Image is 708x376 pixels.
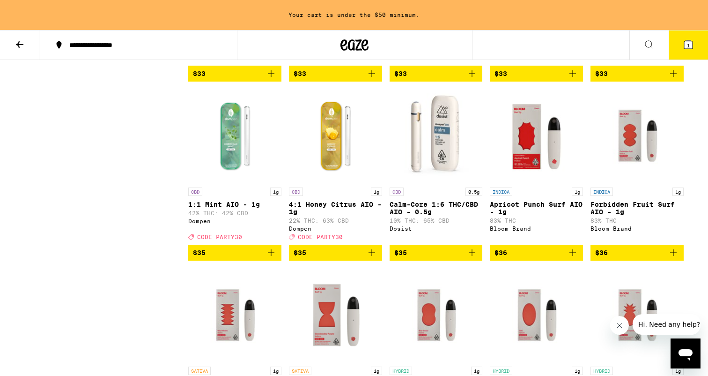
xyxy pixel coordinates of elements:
iframe: Close message [610,316,629,335]
p: CBD [289,188,303,196]
p: 22% THC: 63% CBD [289,218,382,224]
p: 1g [572,367,583,375]
p: HYBRID [490,367,512,375]
span: $33 [595,70,608,77]
img: Dosist - Calm-Core 1:6 THC/CBD AIO - 0.5g [390,89,483,183]
img: Bloom Brand - Blue Dream Surf AIO - 1g [390,268,483,362]
p: 1g [270,367,281,375]
button: Add to bag [188,66,281,82]
button: Add to bag [590,66,684,82]
p: 1g [270,188,281,196]
span: $36 [494,249,507,256]
p: INDICA [490,188,512,196]
span: $33 [494,70,507,77]
a: Open page for Forbidden Fruit Surf AIO - 1g from Bloom Brand [590,89,684,245]
p: 1:1 Mint AIO - 1g [188,201,281,208]
a: Open page for Calm-Core 1:6 THC/CBD AIO - 0.5g from Dosist [390,89,483,245]
button: Add to bag [590,245,684,261]
div: Dompen [289,226,382,232]
span: $35 [394,249,407,256]
div: Bloom Brand [590,226,684,232]
p: 4:1 Honey Citrus AIO - 1g [289,201,382,216]
span: $36 [595,249,608,256]
p: SATIVA [289,367,311,375]
p: Apricot Punch Surf AIO - 1g [490,201,583,216]
button: Add to bag [390,245,483,261]
p: 0.5g [465,188,482,196]
button: Add to bag [188,245,281,261]
p: INDICA [590,188,613,196]
iframe: Message from company [633,314,701,335]
button: 1 [669,30,708,60]
a: Open page for 4:1 Honey Citrus AIO - 1g from Dompen [289,89,382,245]
img: Bloom Brand - Maui Wowie Surf AIO - 1g [188,268,281,362]
span: $35 [294,249,306,256]
span: 1 [687,43,690,48]
p: 42% THC: 42% CBD [188,210,281,216]
div: Dosist [390,226,483,232]
p: HYBRID [390,367,412,375]
span: $33 [394,70,407,77]
span: CODE PARTY30 [197,234,242,240]
img: Bloom Brand - GSC Surf AIO - 1g [490,268,583,362]
img: Bloom Brand - Pineapple Express Surf AIO - 1g [590,268,684,362]
p: 83% THC [490,218,583,224]
img: Dompen - 1:1 Mint AIO - 1g [188,89,281,183]
p: 1g [371,188,382,196]
button: Add to bag [289,245,382,261]
img: Bloom Brand - Forbidden Fruit Surf AIO - 1g [590,89,684,183]
span: CODE PARTY30 [298,234,343,240]
a: Open page for 1:1 Mint AIO - 1g from Dompen [188,89,281,245]
a: Open page for Apricot Punch Surf AIO - 1g from Bloom Brand [490,89,583,245]
button: Add to bag [390,66,483,82]
button: Add to bag [490,245,583,261]
p: 10% THC: 65% CBD [390,218,483,224]
p: CBD [390,188,404,196]
img: Bloom Brand - Apricot Punch Surf AIO - 1g [490,89,583,183]
span: $33 [193,70,206,77]
button: Add to bag [289,66,382,82]
img: Dompen - 4:1 Honey Citrus AIO - 1g [289,89,382,183]
p: HYBRID [590,367,613,375]
div: Dompen [188,218,281,224]
button: Add to bag [490,66,583,82]
div: Bloom Brand [490,226,583,232]
iframe: Button to launch messaging window [671,338,701,368]
p: 1g [672,188,684,196]
p: 1g [371,367,382,375]
p: 1g [672,367,684,375]
span: $33 [294,70,306,77]
img: Bloom Brand - Super Lemon Haze Surf AIO - 1g [289,268,382,362]
p: 83% THC [590,218,684,224]
p: CBD [188,188,202,196]
p: Calm-Core 1:6 THC/CBD AIO - 0.5g [390,201,483,216]
p: SATIVA [188,367,211,375]
p: 1g [572,188,583,196]
span: $35 [193,249,206,256]
p: 1g [471,367,482,375]
p: Forbidden Fruit Surf AIO - 1g [590,201,684,216]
